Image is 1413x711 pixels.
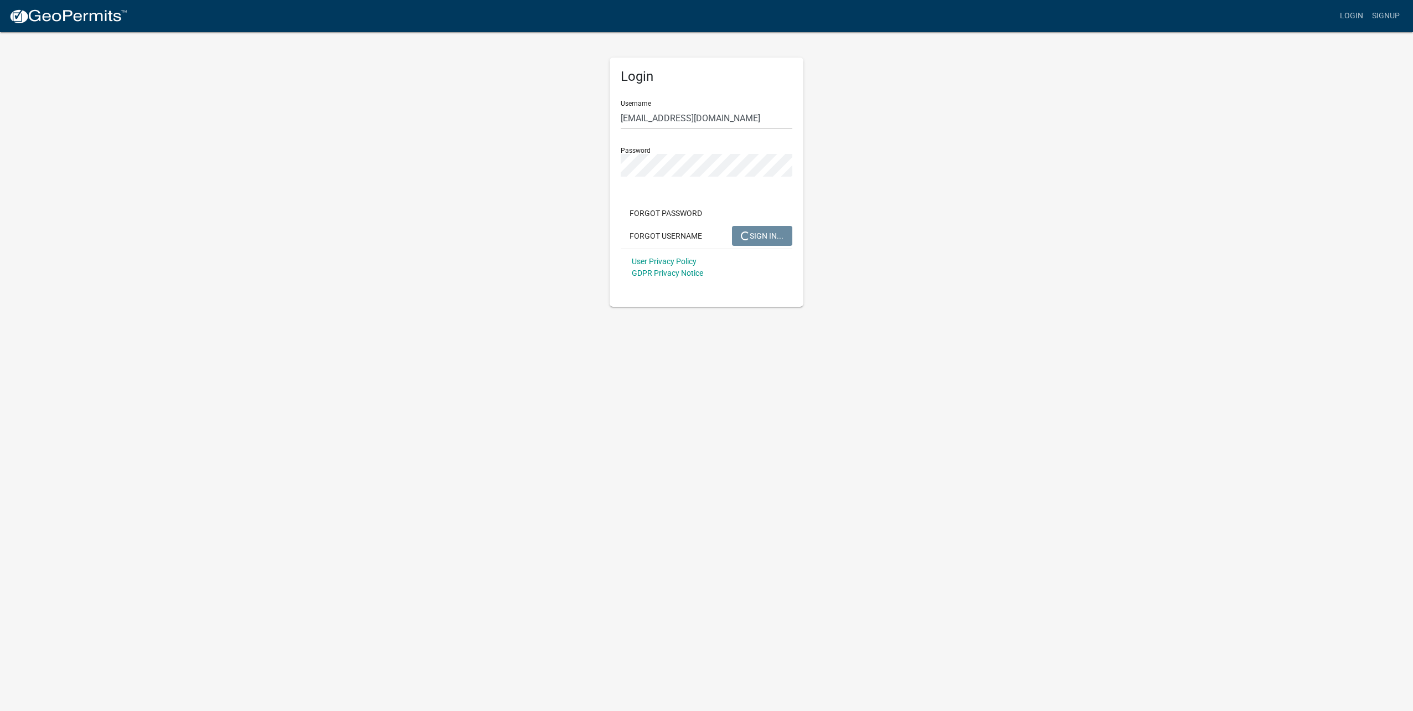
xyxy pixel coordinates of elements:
a: Signup [1368,6,1404,27]
a: Login [1335,6,1368,27]
a: GDPR Privacy Notice [632,269,703,277]
button: Forgot Username [621,226,711,246]
button: SIGN IN... [732,226,792,246]
button: Forgot Password [621,203,711,223]
h5: Login [621,69,792,85]
a: User Privacy Policy [632,257,697,266]
span: SIGN IN... [741,231,783,240]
